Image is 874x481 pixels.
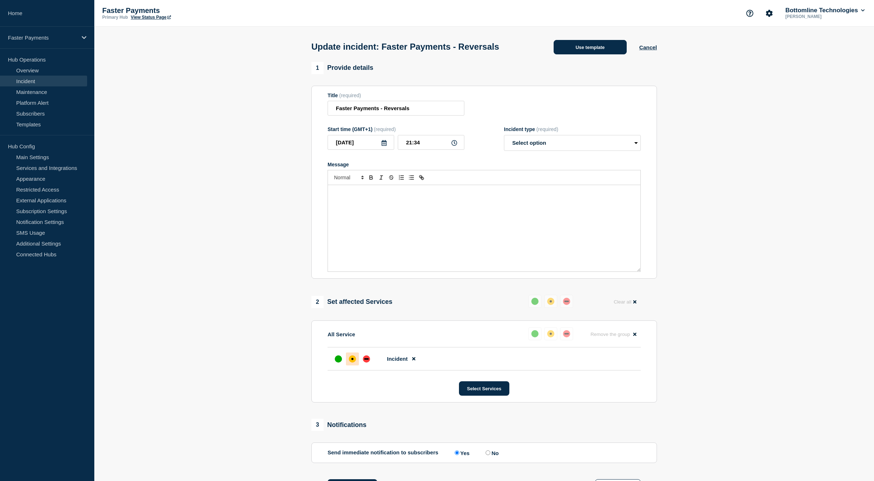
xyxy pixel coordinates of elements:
[328,331,355,337] p: All Service
[102,6,246,15] p: Faster Payments
[349,355,356,363] div: affected
[363,355,370,363] div: down
[459,381,509,396] button: Select Services
[102,15,128,20] p: Primary Hub
[455,450,459,455] input: Yes
[311,419,324,431] span: 3
[328,185,640,271] div: Message
[366,173,376,182] button: Toggle bold text
[563,330,570,337] div: down
[486,450,490,455] input: No
[311,42,499,52] h1: Update incident: Faster Payments - Reversals
[560,327,573,340] button: down
[544,295,557,308] button: affected
[328,162,641,167] div: Message
[762,6,777,21] button: Account settings
[311,296,392,308] div: Set affected Services
[311,419,366,431] div: Notifications
[590,332,630,337] span: Remove the group
[484,449,499,456] label: No
[531,298,539,305] div: up
[398,135,464,150] input: HH:MM
[416,173,427,182] button: Toggle link
[560,295,573,308] button: down
[131,15,171,20] a: View Status Page
[386,173,396,182] button: Toggle strikethrough text
[328,126,464,132] div: Start time (GMT+1)
[504,135,641,151] select: Incident type
[453,449,470,456] label: Yes
[328,449,438,456] p: Send immediate notification to subscribers
[531,330,539,337] div: up
[311,62,373,74] div: Provide details
[328,93,464,98] div: Title
[784,7,866,14] button: Bottomline Technologies
[374,126,396,132] span: (required)
[784,14,859,19] p: [PERSON_NAME]
[554,40,627,54] button: Use template
[328,135,394,150] input: YYYY-MM-DD
[376,173,386,182] button: Toggle italic text
[586,327,641,341] button: Remove the group
[742,6,757,21] button: Support
[328,449,641,456] div: Send immediate notification to subscribers
[639,44,657,50] button: Cancel
[311,62,324,74] span: 1
[406,173,416,182] button: Toggle bulleted list
[528,327,541,340] button: up
[387,356,408,362] span: Incident
[536,126,558,132] span: (required)
[8,35,77,41] p: Faster Payments
[311,296,324,308] span: 2
[547,298,554,305] div: affected
[504,126,641,132] div: Incident type
[544,327,557,340] button: affected
[328,101,464,116] input: Title
[547,330,554,337] div: affected
[609,295,641,309] button: Clear all
[528,295,541,308] button: up
[335,355,342,363] div: up
[339,93,361,98] span: (required)
[396,173,406,182] button: Toggle ordered list
[563,298,570,305] div: down
[331,173,366,182] span: Font size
